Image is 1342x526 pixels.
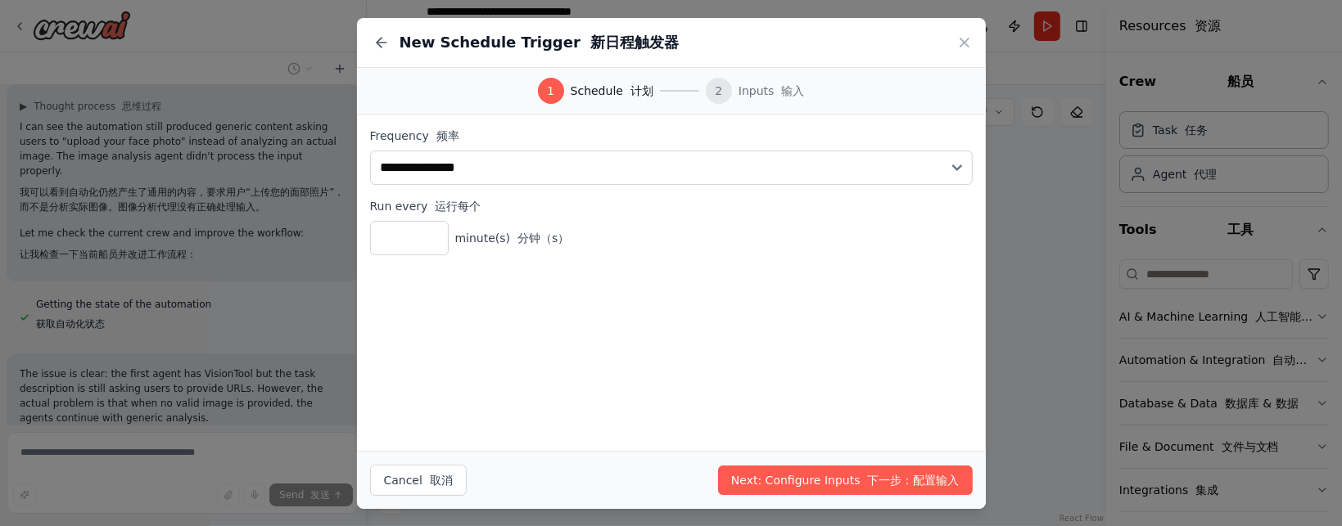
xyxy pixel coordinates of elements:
font: 运行每个 [435,200,481,213]
div: 1 [538,78,564,104]
h2: New Schedule Trigger [400,31,680,54]
span: Inputs [739,83,804,99]
button: Next: Configure Inputs 下一步：配置输入 [718,465,973,495]
label: Run every [370,198,973,214]
div: 2 [706,78,732,104]
span: minute(s) [455,230,570,246]
font: 输入 [781,84,804,97]
font: 下一步：配置输入 [868,474,960,487]
button: Cancel 取消 [370,465,467,496]
label: Frequency [370,128,973,144]
span: Schedule [571,83,653,99]
font: 新日程触发器 [590,34,679,51]
font: 频率 [436,129,459,142]
font: 取消 [430,474,453,487]
font: 计划 [630,84,653,97]
font: 分钟（s） [517,232,569,245]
